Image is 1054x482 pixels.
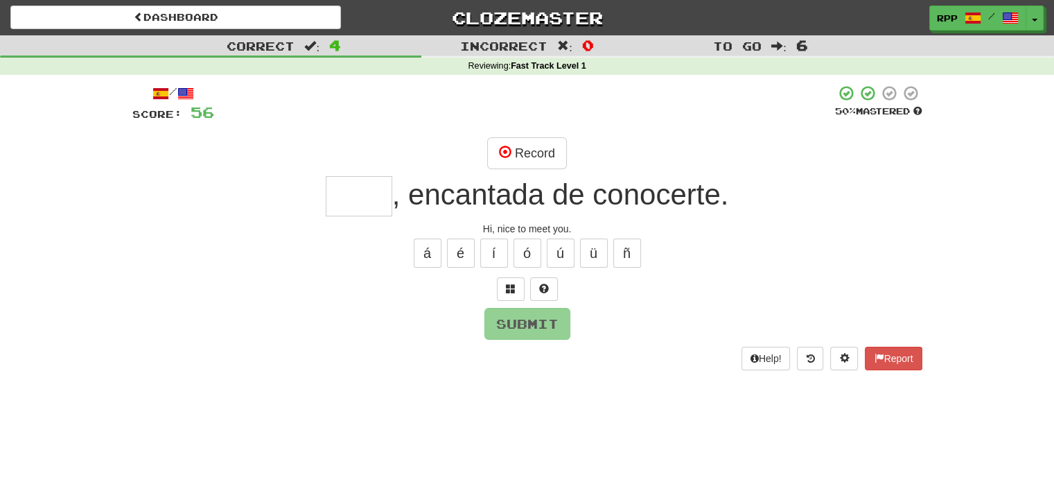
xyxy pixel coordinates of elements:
button: Switch sentence to multiple choice alt+p [497,277,525,301]
span: To go [713,39,762,53]
span: 0 [582,37,594,53]
a: RPP / [929,6,1026,31]
span: RPP [937,12,958,24]
span: Score: [132,108,182,120]
span: 6 [796,37,808,53]
span: Incorrect [460,39,547,53]
button: í [480,239,508,268]
div: Hi, nice to meet you. [132,222,922,236]
button: ü [580,239,608,268]
button: é [447,239,475,268]
button: Submit [484,308,570,340]
button: ó [513,239,541,268]
button: á [414,239,441,268]
button: Help! [741,347,791,370]
span: 4 [329,37,341,53]
strong: Fast Track Level 1 [511,61,586,71]
span: : [557,40,572,52]
div: Mastered [835,105,922,118]
button: Single letter hint - you only get 1 per sentence and score half the points! alt+h [530,277,558,301]
button: Record [487,137,567,169]
span: , encantada de conocerte. [392,178,729,211]
button: Round history (alt+y) [797,347,823,370]
div: / [132,85,214,102]
button: Report [865,347,922,370]
a: Dashboard [10,6,341,29]
span: : [304,40,319,52]
button: ñ [613,239,641,268]
span: / [988,11,995,21]
span: 56 [191,103,214,121]
span: Correct [227,39,295,53]
button: ú [547,239,574,268]
a: Clozemaster [362,6,692,30]
span: : [771,40,787,52]
span: 50 % [835,105,856,117]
